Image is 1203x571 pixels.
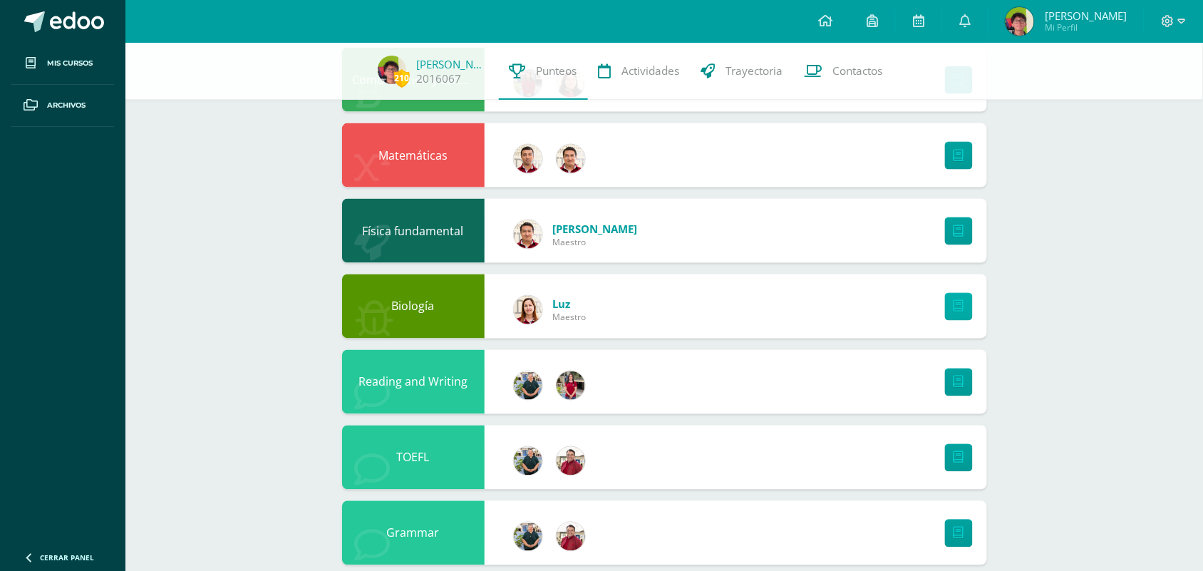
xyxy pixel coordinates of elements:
[1045,21,1127,34] span: Mi Perfil
[1006,7,1034,36] img: 92ea0d8c7df05cfc06e3fb8b759d2e58.png
[514,145,542,173] img: 8967023db232ea363fa53c906190b046.png
[588,43,691,100] a: Actividades
[394,69,410,87] span: 210
[514,447,542,475] img: d3b263647c2d686994e508e2c9b90e59.png
[553,236,638,248] span: Maestro
[342,199,485,263] div: Física fundamental
[11,43,114,85] a: Mis cursos
[378,56,406,84] img: 92ea0d8c7df05cfc06e3fb8b759d2e58.png
[553,222,638,236] a: [PERSON_NAME]
[342,274,485,339] div: Biología
[794,43,894,100] a: Contactos
[417,71,462,86] a: 2016067
[557,523,585,551] img: 4433c8ec4d0dcbe293dd19cfa8535420.png
[1045,9,1127,23] span: [PERSON_NAME]
[553,297,587,312] a: Luz
[514,220,542,249] img: 76b79572e868f347d82537b4f7bc2cf5.png
[342,501,485,565] div: Grammar
[833,63,883,78] span: Contactos
[622,63,680,78] span: Actividades
[514,523,542,551] img: d3b263647c2d686994e508e2c9b90e59.png
[342,426,485,490] div: TOEFL
[514,296,542,324] img: 817ebf3715493adada70f01008bc6ef0.png
[514,371,542,400] img: d3b263647c2d686994e508e2c9b90e59.png
[40,552,94,562] span: Cerrar panel
[417,57,488,71] a: [PERSON_NAME]
[342,123,485,187] div: Matemáticas
[47,58,93,69] span: Mis cursos
[553,312,587,324] span: Maestro
[557,447,585,475] img: 4433c8ec4d0dcbe293dd19cfa8535420.png
[557,371,585,400] img: ea60e6a584bd98fae00485d881ebfd6b.png
[499,43,588,100] a: Punteos
[47,100,86,111] span: Archivos
[691,43,794,100] a: Trayectoria
[11,85,114,127] a: Archivos
[537,63,577,78] span: Punteos
[726,63,783,78] span: Trayectoria
[557,145,585,173] img: 76b79572e868f347d82537b4f7bc2cf5.png
[342,350,485,414] div: Reading and Writing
